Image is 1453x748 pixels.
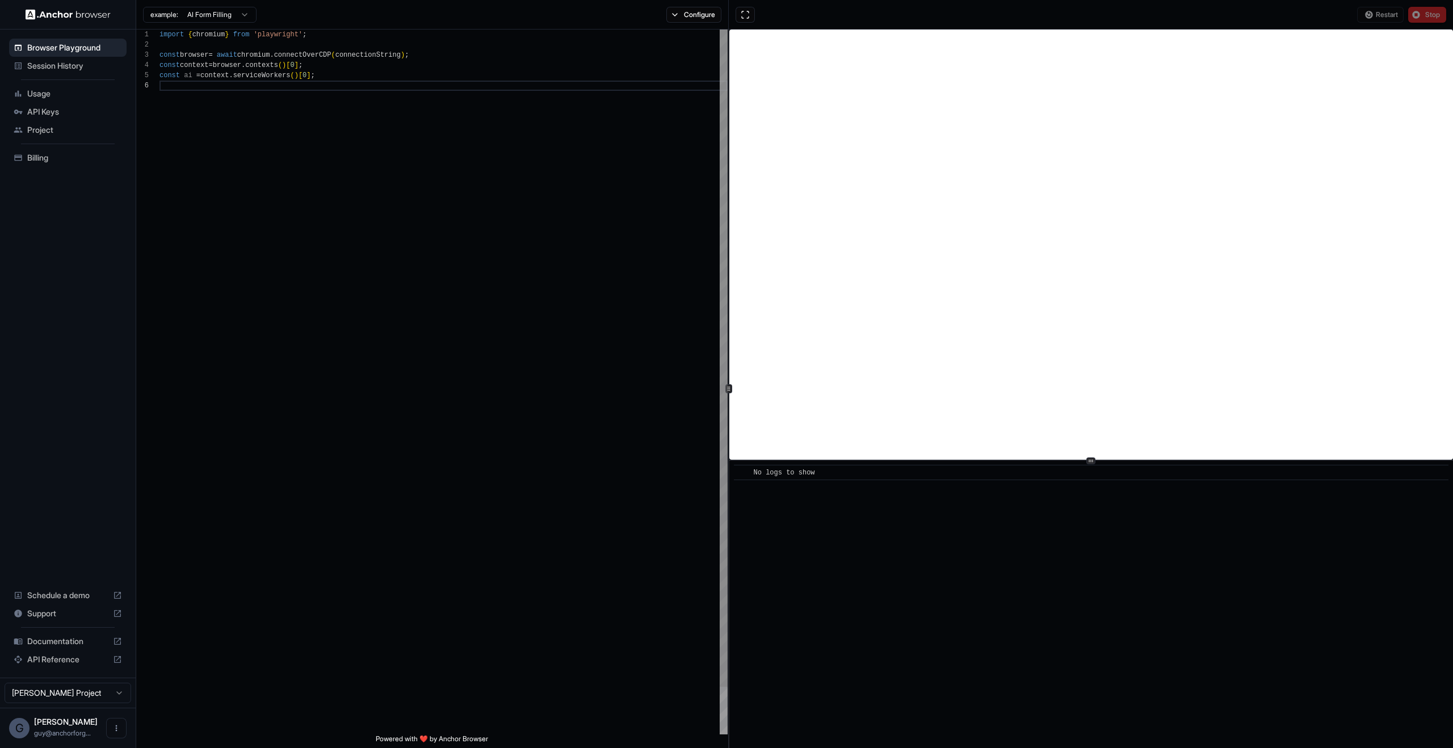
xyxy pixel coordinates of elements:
span: Project [27,124,122,136]
div: Billing [9,149,127,167]
div: Session History [9,57,127,75]
span: ( [278,61,282,69]
div: 3 [136,50,149,60]
span: = [196,72,200,79]
span: ; [299,61,303,69]
span: . [270,51,274,59]
div: Project [9,121,127,139]
span: = [208,51,212,59]
div: Documentation [9,632,127,650]
span: guy@anchorforge.io [34,729,91,737]
span: = [208,61,212,69]
span: const [159,61,180,69]
img: Anchor Logo [26,9,111,20]
span: API Reference [27,654,108,665]
span: ( [290,72,294,79]
span: 'playwright' [254,31,303,39]
span: ​ [740,467,745,478]
div: API Keys [9,103,127,121]
span: ) [401,51,405,59]
span: ; [405,51,409,59]
span: Documentation [27,636,108,647]
span: from [233,31,250,39]
button: Open menu [106,718,127,738]
span: Powered with ❤️ by Anchor Browser [376,734,488,748]
div: 6 [136,81,149,91]
span: 0 [303,72,306,79]
span: example: [150,10,178,19]
button: Configure [666,7,721,23]
span: ] [306,72,310,79]
span: ; [311,72,315,79]
span: } [225,31,229,39]
div: Schedule a demo [9,586,127,604]
span: No logs to show [754,469,815,477]
span: await [217,51,237,59]
span: Usage [27,88,122,99]
span: chromium [237,51,270,59]
div: Support [9,604,127,623]
span: . [241,61,245,69]
div: Usage [9,85,127,103]
span: Guy Ben Simhon [34,717,98,726]
span: Billing [27,152,122,163]
span: ; [303,31,306,39]
div: 2 [136,40,149,50]
span: { [188,31,192,39]
span: ( [331,51,335,59]
span: import [159,31,184,39]
div: 4 [136,60,149,70]
span: context [180,61,208,69]
span: Browser Playground [27,42,122,53]
div: 1 [136,30,149,40]
span: ) [282,61,286,69]
div: G [9,718,30,738]
span: Schedule a demo [27,590,108,601]
span: connectionString [335,51,401,59]
span: ) [295,72,299,79]
span: 0 [290,61,294,69]
span: Support [27,608,108,619]
span: . [229,72,233,79]
span: contexts [245,61,278,69]
span: const [159,51,180,59]
span: Session History [27,60,122,72]
div: API Reference [9,650,127,669]
span: const [159,72,180,79]
span: serviceWorkers [233,72,291,79]
span: [ [299,72,303,79]
div: Browser Playground [9,39,127,57]
span: [ [286,61,290,69]
span: chromium [192,31,225,39]
div: 5 [136,70,149,81]
span: ai [184,72,192,79]
span: API Keys [27,106,122,117]
span: ] [295,61,299,69]
span: browser [180,51,208,59]
span: browser [213,61,241,69]
span: connectOverCDP [274,51,331,59]
button: Open in full screen [736,7,755,23]
span: context [200,72,229,79]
